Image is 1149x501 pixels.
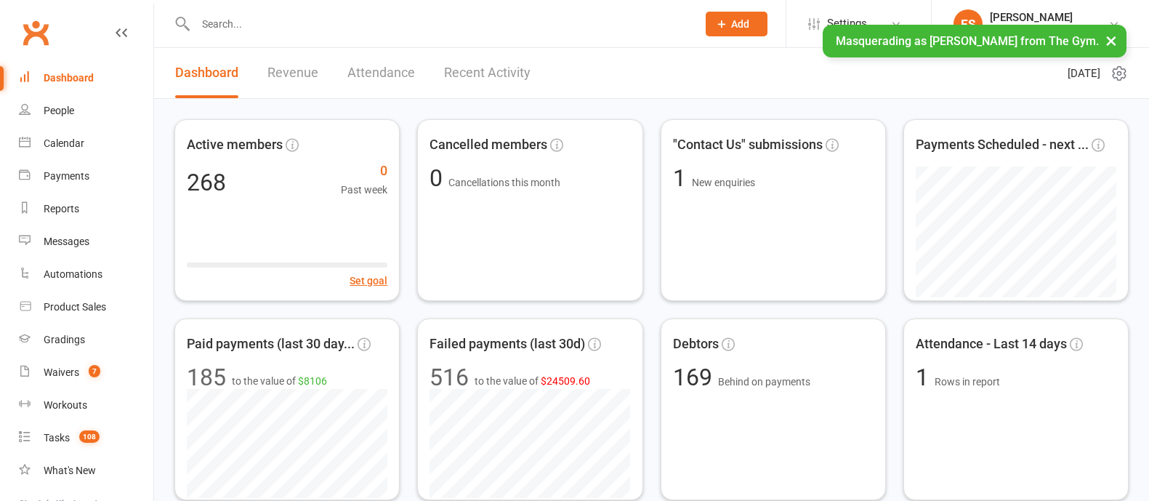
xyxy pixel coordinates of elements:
span: Settings [827,7,867,40]
span: $24509.60 [541,375,590,387]
div: Product Sales [44,301,106,313]
span: Past week [341,182,387,198]
a: Dashboard [19,62,153,95]
div: 516 [430,366,469,389]
a: Workouts [19,389,153,422]
button: Add [706,12,767,36]
div: Gradings [44,334,85,345]
button: Set goal [350,273,387,289]
span: New enquiries [692,177,755,188]
span: Attendance - Last 14 days [916,334,1067,355]
button: × [1098,25,1124,56]
a: People [19,95,153,127]
div: Dashboard [44,72,94,84]
div: People [44,105,74,116]
span: Failed payments (last 30d) [430,334,585,355]
span: to the value of [232,373,327,389]
span: Behind on payments [718,376,810,388]
span: to the value of [475,373,590,389]
a: Automations [19,258,153,291]
a: Revenue [267,48,318,98]
span: 0 [341,161,387,182]
span: 1 [673,164,692,192]
span: Payments Scheduled - next ... [916,135,1089,156]
a: Product Sales [19,291,153,324]
span: 1 [916,364,935,391]
div: Waivers [44,366,79,378]
span: 7 [89,365,100,377]
div: What's New [44,465,96,476]
input: Search... [191,14,687,34]
a: Reports [19,193,153,225]
a: Attendance [347,48,415,98]
div: The Gym [990,24,1073,37]
span: $8106 [298,375,327,387]
a: Tasks 108 [19,422,153,454]
span: [DATE] [1068,65,1100,82]
div: 185 [187,366,226,389]
span: Rows in report [935,376,1000,388]
span: Cancellations this month [448,177,560,188]
a: Messages [19,225,153,258]
span: Cancelled members [430,135,547,156]
span: "Contact Us" submissions [673,135,823,156]
div: Tasks [44,432,70,444]
a: Clubworx [17,15,54,51]
span: Active members [187,135,283,156]
a: Payments [19,160,153,193]
span: 108 [79,430,100,443]
div: Messages [44,236,89,247]
span: Masquerading as [PERSON_NAME] from The Gym. [836,34,1099,48]
a: Waivers 7 [19,356,153,389]
a: Recent Activity [444,48,531,98]
a: Dashboard [175,48,238,98]
a: Calendar [19,127,153,160]
span: Debtors [673,334,719,355]
div: 268 [187,171,226,194]
a: What's New [19,454,153,487]
div: Payments [44,170,89,182]
div: ES [954,9,983,39]
span: 0 [430,164,448,192]
div: [PERSON_NAME] [990,11,1073,24]
a: Gradings [19,324,153,356]
div: Reports [44,203,79,215]
span: Add [731,18,749,30]
span: Paid payments (last 30 day... [187,334,355,355]
div: Calendar [44,137,84,149]
div: Workouts [44,399,87,411]
div: Automations [44,268,102,280]
span: 169 [673,364,718,391]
